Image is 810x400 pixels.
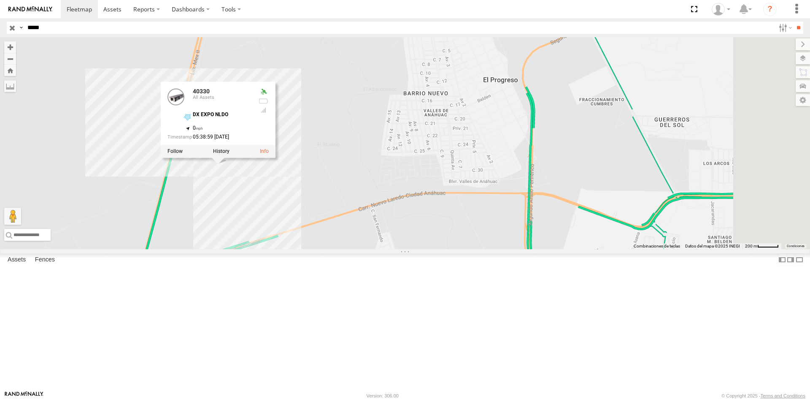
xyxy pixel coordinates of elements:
[786,253,795,266] label: Dock Summary Table to the Right
[4,65,16,76] button: Zoom Home
[193,88,210,95] a: 40330
[795,253,804,266] label: Hide Summary Table
[18,22,24,34] label: Search Query
[167,149,183,155] label: Realtime tracking of Asset
[685,244,740,248] span: Datos del mapa ©2025 INEGI
[259,89,269,95] div: Valid GPS Fix
[742,243,781,249] button: Escala del mapa: 200 m por 47 píxeles
[3,254,30,266] label: Assets
[761,393,805,398] a: Terms and Conditions
[796,94,810,106] label: Map Settings
[167,89,184,106] a: View Asset Details
[31,254,59,266] label: Fences
[4,208,21,225] button: Arrastra el hombrecito naranja al mapa para abrir Street View
[778,253,786,266] label: Dock Summary Table to the Left
[787,245,805,248] a: Condiciones (se abre en una nueva pestaña)
[745,244,757,248] span: 200 m
[721,393,805,398] div: © Copyright 2025 -
[193,95,252,100] div: All Assets
[367,393,399,398] div: Version: 306.00
[775,22,794,34] label: Search Filter Options
[8,6,52,12] img: rand-logo.svg
[167,134,252,140] div: Date/time of location update
[260,149,269,155] a: View Asset Details
[193,125,203,131] span: 0
[4,80,16,92] label: Measure
[193,112,252,118] div: DX EXPO NLDO
[763,3,777,16] i: ?
[213,149,229,155] label: View Asset History
[634,243,680,249] button: Combinaciones de teclas
[4,53,16,65] button: Zoom out
[4,41,16,53] button: Zoom in
[259,107,269,114] div: Last Event GSM Signal Strength
[5,392,43,400] a: Visit our Website
[709,3,733,16] div: Juan Lopez
[259,98,269,105] div: No battery health information received from this device.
